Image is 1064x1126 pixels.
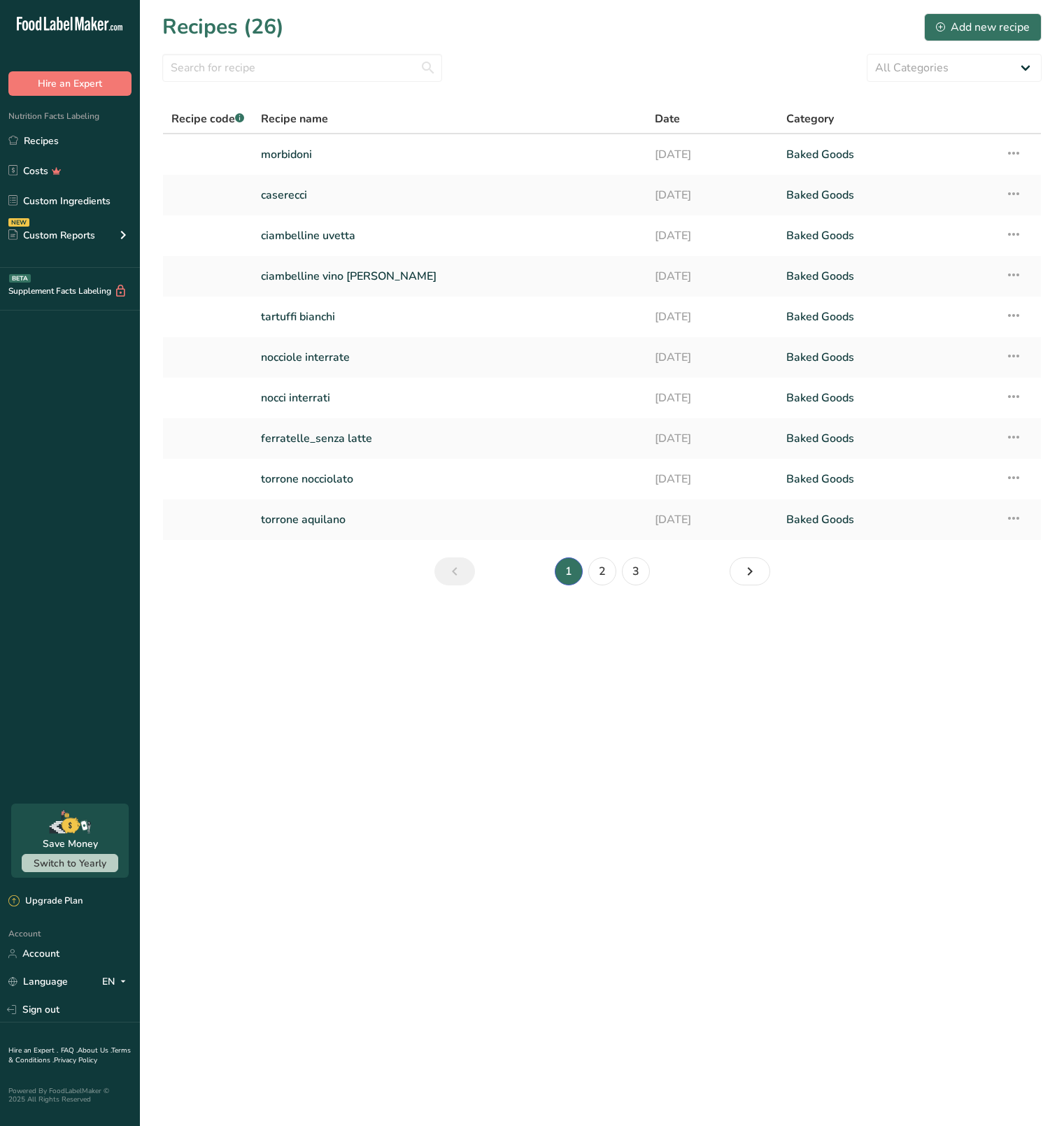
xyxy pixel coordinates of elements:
a: ciambelline vino [PERSON_NAME] [261,262,638,291]
a: [DATE] [655,424,769,453]
h1: Recipes (26) [162,11,284,43]
a: torrone nocciolato [261,464,638,494]
a: [DATE] [655,302,769,332]
div: Save Money [43,836,98,851]
span: Switch to Yearly [34,857,106,870]
a: Baked Goods [786,140,988,169]
div: Upgrade Plan [8,895,83,908]
a: torrone aquilano [261,505,638,534]
a: [DATE] [655,262,769,291]
span: Recipe code [171,111,244,127]
span: Date [655,111,680,127]
div: NEW [8,218,29,227]
a: FAQ . [61,1046,78,1055]
a: caserecci [261,180,638,210]
button: Add new recipe [924,13,1042,41]
button: Hire an Expert [8,71,132,96]
a: Baked Goods [786,383,988,413]
div: BETA [9,274,31,283]
a: Baked Goods [786,343,988,372]
a: Page 3. [622,557,650,585]
a: Baked Goods [786,505,988,534]
div: Add new recipe [936,19,1030,36]
a: ferratelle_senza latte [261,424,638,453]
a: About Us . [78,1046,111,1055]
a: Next page [730,557,770,585]
a: [DATE] [655,221,769,250]
a: [DATE] [655,180,769,210]
span: Recipe name [261,111,328,127]
a: [DATE] [655,343,769,372]
iframe: Intercom live chat [1016,1078,1050,1112]
a: Baked Goods [786,180,988,210]
a: [DATE] [655,505,769,534]
a: Page 2. [588,557,616,585]
a: Baked Goods [786,221,988,250]
a: tartuffi bianchi [261,302,638,332]
a: ciambelline uvetta [261,221,638,250]
input: Search for recipe [162,54,442,82]
div: Powered By FoodLabelMaker © 2025 All Rights Reserved [8,1087,132,1104]
a: [DATE] [655,464,769,494]
span: Category [786,111,834,127]
a: morbidoni [261,140,638,169]
div: EN [102,974,132,990]
a: nocci interrati [261,383,638,413]
a: Privacy Policy [54,1055,97,1065]
a: Baked Goods [786,262,988,291]
a: Hire an Expert . [8,1046,58,1055]
button: Switch to Yearly [22,854,118,872]
a: Previous page [434,557,475,585]
a: [DATE] [655,140,769,169]
a: Terms & Conditions . [8,1046,131,1065]
a: Baked Goods [786,424,988,453]
a: [DATE] [655,383,769,413]
a: Baked Goods [786,464,988,494]
a: nocciole interrate [261,343,638,372]
a: Baked Goods [786,302,988,332]
div: Custom Reports [8,228,95,243]
a: Language [8,969,68,994]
